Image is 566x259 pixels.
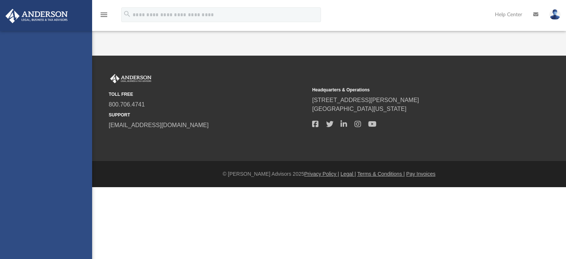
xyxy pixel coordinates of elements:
small: Headquarters & Operations [312,87,510,93]
img: Anderson Advisors Platinum Portal [3,9,70,23]
i: menu [99,10,108,19]
img: User Pic [549,9,560,20]
a: [EMAIL_ADDRESS][DOMAIN_NAME] [109,122,209,128]
a: [GEOGRAPHIC_DATA][US_STATE] [312,106,406,112]
a: Pay Invoices [406,171,435,177]
a: menu [99,14,108,19]
div: © [PERSON_NAME] Advisors 2025 [92,170,566,178]
a: Legal | [340,171,356,177]
a: 800.706.4741 [109,101,145,108]
a: [STREET_ADDRESS][PERSON_NAME] [312,97,419,103]
i: search [123,10,131,18]
small: TOLL FREE [109,91,307,98]
img: Anderson Advisors Platinum Portal [109,74,153,84]
small: SUPPORT [109,112,307,118]
a: Terms & Conditions | [357,171,405,177]
a: Privacy Policy | [304,171,339,177]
